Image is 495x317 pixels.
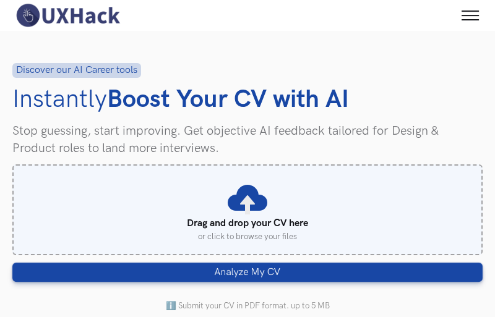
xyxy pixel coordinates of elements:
p: ℹ️ Submit your CV in PDF format. up to 5 MB [12,298,483,314]
span: Instantly [12,85,107,114]
h1: Boost Your CV with AI [12,85,483,115]
div: Discover our AI Career tools [12,63,141,78]
button: Analyze My CV [12,263,483,282]
img: UXHack-logo.png [12,2,123,28]
span: Analyze My CV [215,266,281,278]
p: Stop guessing, start improving. Get objective AI feedback tailored for Design & Product roles to ... [12,122,483,157]
button: Toggle menu [458,3,483,28]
